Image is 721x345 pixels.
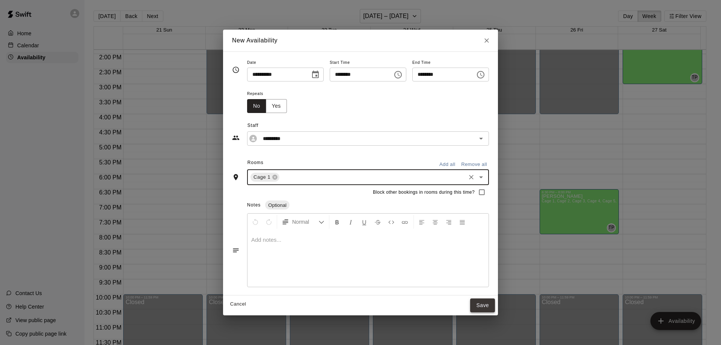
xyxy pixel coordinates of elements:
[226,298,250,310] button: Cancel
[473,67,488,82] button: Choose time, selected time is 7:30 PM
[459,159,489,170] button: Remove all
[279,215,327,229] button: Formatting Options
[429,215,442,229] button: Center Align
[232,36,278,45] h6: New Availability
[308,67,323,82] button: Choose date, selected date is Sep 23, 2025
[266,99,287,113] button: Yes
[247,99,287,113] div: outlined button group
[250,173,279,182] div: Cage 1
[480,34,493,47] button: Close
[391,67,406,82] button: Choose time, selected time is 6:30 PM
[247,99,266,113] button: No
[344,215,357,229] button: Format Italics
[232,66,240,74] svg: Timing
[247,89,293,99] span: Repeats
[265,202,289,208] span: Optional
[292,218,318,226] span: Normal
[456,215,469,229] button: Justify Align
[435,159,459,170] button: Add all
[330,58,406,68] span: Start Time
[247,120,489,132] span: Staff
[470,298,495,312] button: Save
[476,172,486,182] button: Open
[415,215,428,229] button: Left Align
[247,202,261,208] span: Notes
[250,173,273,181] span: Cage 1
[247,160,264,165] span: Rooms
[371,215,384,229] button: Format Strikethrough
[358,215,371,229] button: Format Underline
[232,247,240,254] svg: Notes
[373,189,475,196] span: Block other bookings in rooms during this time?
[476,133,486,144] button: Open
[466,172,477,182] button: Clear
[249,215,262,229] button: Undo
[398,215,411,229] button: Insert Link
[232,173,240,181] svg: Rooms
[247,58,324,68] span: Date
[331,215,344,229] button: Format Bold
[412,58,489,68] span: End Time
[442,215,455,229] button: Right Align
[385,215,398,229] button: Insert Code
[262,215,275,229] button: Redo
[232,134,240,142] svg: Staff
